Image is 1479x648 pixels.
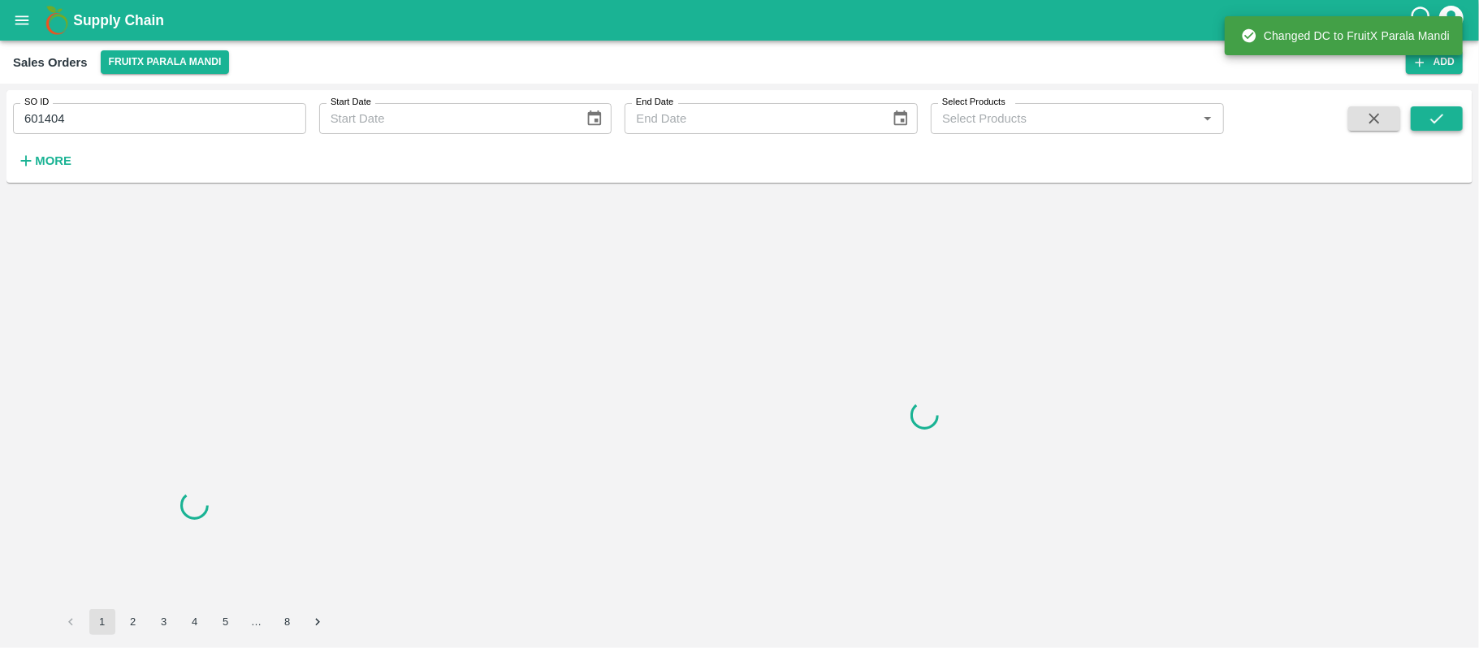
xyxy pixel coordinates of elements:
[636,96,673,109] label: End Date
[1197,108,1218,129] button: Open
[275,609,301,635] button: Go to page 8
[3,2,41,39] button: open drawer
[41,4,73,37] img: logo
[120,609,146,635] button: Go to page 2
[1406,50,1463,74] button: Add
[73,9,1408,32] a: Supply Chain
[319,103,573,134] input: Start Date
[56,609,334,635] nav: pagination navigation
[13,52,88,73] div: Sales Orders
[244,615,270,630] div: …
[182,609,208,635] button: Go to page 4
[942,96,1005,109] label: Select Products
[13,147,76,175] button: More
[1437,3,1466,37] div: account of current user
[625,103,878,134] input: End Date
[213,609,239,635] button: Go to page 5
[1408,6,1437,35] div: customer-support
[579,103,610,134] button: Choose date
[101,50,230,74] button: Select DC
[885,103,916,134] button: Choose date
[73,12,164,28] b: Supply Chain
[305,609,331,635] button: Go to next page
[151,609,177,635] button: Go to page 3
[13,103,306,134] input: Enter SO ID
[35,154,71,167] strong: More
[24,96,49,109] label: SO ID
[331,96,371,109] label: Start Date
[89,609,115,635] button: page 1
[1241,21,1450,50] div: Changed DC to FruitX Parala Mandi
[936,108,1192,129] input: Select Products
